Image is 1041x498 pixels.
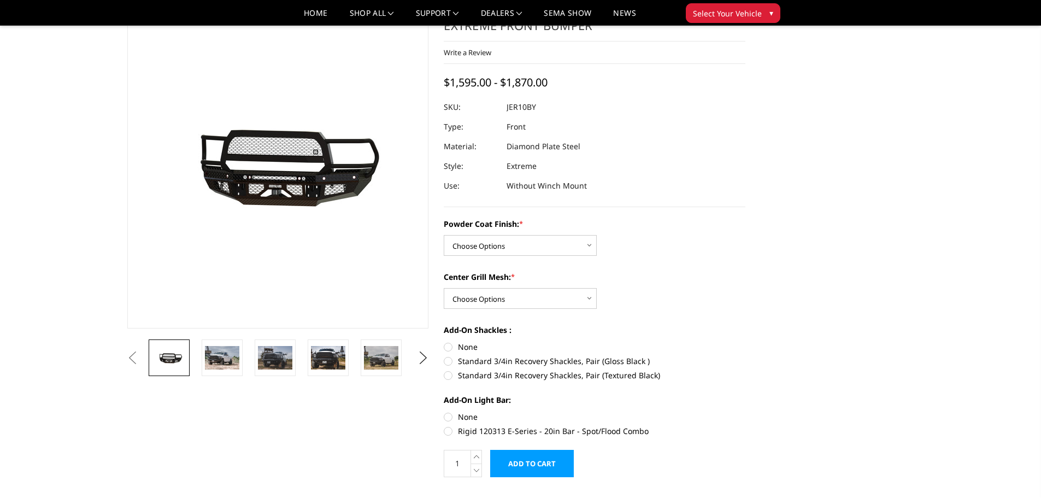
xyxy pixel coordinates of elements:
button: Select Your Vehicle [686,3,780,23]
img: 2010-2018 Ram 2500-3500 - FT Series - Extreme Front Bumper [205,346,239,369]
a: Home [304,9,327,25]
img: 2010-2018 Ram 2500-3500 - FT Series - Extreme Front Bumper [364,346,398,369]
a: 2010-2018 Ram 2500-3500 - FT Series - Extreme Front Bumper [127,1,429,329]
dd: Diamond Plate Steel [507,137,580,156]
iframe: Chat Widget [986,446,1041,498]
label: Standard 3/4in Recovery Shackles, Pair (Gloss Black ) [444,355,745,367]
dt: Style: [444,156,498,176]
label: Rigid 120313 E-Series - 20in Bar - Spot/Flood Combo [444,425,745,437]
span: Select Your Vehicle [693,8,762,19]
label: Add-On Shackles : [444,324,745,336]
a: shop all [350,9,394,25]
a: Dealers [481,9,522,25]
button: Next [415,350,431,366]
input: Add to Cart [490,450,574,477]
dt: Type: [444,117,498,137]
span: ▾ [769,7,773,19]
span: $1,595.00 - $1,870.00 [444,75,548,90]
label: Center Grill Mesh: [444,271,745,283]
a: SEMA Show [544,9,591,25]
label: Standard 3/4in Recovery Shackles, Pair (Textured Black) [444,370,745,381]
img: 2010-2018 Ram 2500-3500 - FT Series - Extreme Front Bumper [311,346,345,369]
a: Support [416,9,459,25]
dt: Material: [444,137,498,156]
a: Write a Review [444,48,491,57]
dd: Front [507,117,526,137]
dd: Without Winch Mount [507,176,587,196]
label: Powder Coat Finish: [444,218,745,230]
img: 2010-2018 Ram 2500-3500 - FT Series - Extreme Front Bumper [258,346,292,369]
dd: Extreme [507,156,537,176]
dt: SKU: [444,97,498,117]
label: Add-On Light Bar: [444,394,745,406]
dd: JER10BY [507,97,536,117]
a: News [613,9,636,25]
label: None [444,411,745,423]
dt: Use: [444,176,498,196]
label: None [444,341,745,353]
button: Previous [125,350,141,366]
